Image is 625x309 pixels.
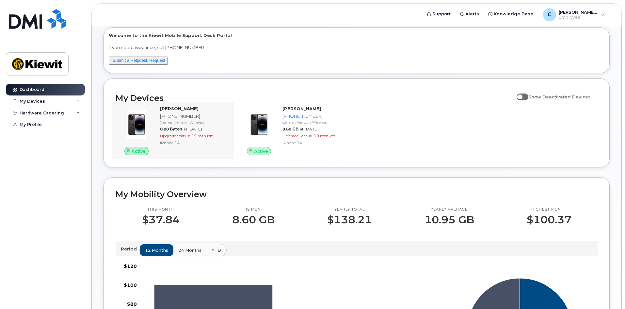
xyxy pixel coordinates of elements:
p: $138.21 [327,214,372,226]
span: Show Deactivated Devices [528,94,591,99]
h2: My Devices [116,93,513,103]
span: Employee [559,15,598,20]
span: C [548,11,552,19]
p: This month [232,207,275,212]
div: clinton.delwisch [538,8,609,21]
p: Highest month [527,207,571,212]
p: Period [121,246,139,252]
span: Active [254,148,268,154]
tspan: $120 [124,263,137,269]
span: 24 months [178,247,201,253]
div: Carrier: Verizon Wireless [160,119,228,125]
input: Show Deactivated Devices [517,91,522,96]
p: $37.84 [142,214,180,226]
button: Submit a Helpdesk Request [109,57,168,65]
p: $100.37 [527,214,571,226]
strong: [PERSON_NAME] [282,106,321,111]
span: Active [132,148,146,154]
div: [PHONE_NUMBER] [160,113,228,119]
div: iPhone 14 [160,140,228,146]
a: Knowledge Base [484,8,538,21]
p: If you need assistance, call [PHONE_NUMBER] [109,44,604,51]
div: [PHONE_NUMBER] [282,113,350,119]
span: Alerts [465,11,479,17]
span: Upgrade Status: [282,133,312,138]
iframe: Messenger Launcher [597,281,620,304]
div: Carrier: Verizon Wireless [282,119,350,125]
p: Yearly total [327,207,372,212]
a: Submit a Helpdesk Request [113,58,165,63]
span: Knowledge Base [494,11,533,17]
a: Active[PERSON_NAME][PHONE_NUMBER]Carrier: Verizon Wireless0.00 Bytesat [DATE]Upgrade Status:15 mt... [116,106,230,155]
p: 8.60 GB [232,214,275,226]
strong: [PERSON_NAME] [160,106,199,111]
p: Welcome to the Kiewit Mobile Support Desk Portal [109,32,604,39]
span: Support [432,11,451,17]
img: image20231002-3703462-njx0qo.jpeg [243,109,275,140]
span: 19 mth left [314,133,335,138]
p: 10.95 GB [425,214,474,226]
span: YTD [212,247,221,253]
span: [PERSON_NAME].delwisch [559,9,598,15]
span: 0.00 Bytes [160,127,182,131]
p: This month [142,207,180,212]
tspan: $100 [124,282,137,288]
a: Alerts [455,8,484,21]
a: Support [422,8,455,21]
span: 8.60 GB [282,127,298,131]
h2: My Mobility Overview [116,189,598,199]
span: at [DATE] [300,127,318,131]
span: 15 mth left [191,133,213,138]
tspan: $80 [127,301,137,307]
div: iPhone 14 [282,140,350,146]
a: Active[PERSON_NAME][PHONE_NUMBER]Carrier: Verizon Wireless8.60 GBat [DATE]Upgrade Status:19 mth l... [238,106,353,155]
img: image20231002-3703462-njx0qo.jpeg [121,109,152,140]
p: Yearly average [425,207,474,212]
span: Upgrade Status: [160,133,190,138]
span: at [DATE] [184,127,202,131]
